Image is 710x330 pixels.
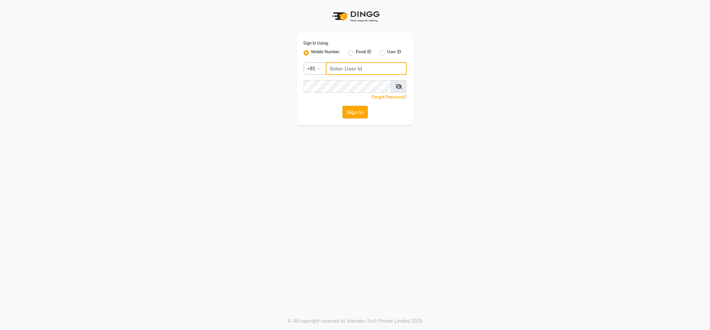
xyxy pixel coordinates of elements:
label: Mobile Number [312,49,340,57]
img: logo1.svg [329,7,382,26]
a: Forgot Password? [372,94,407,99]
button: Sign In [343,106,368,118]
label: User ID [387,49,401,57]
label: Email ID [356,49,371,57]
input: Username [304,80,391,93]
input: Username [326,62,407,75]
label: Sign In Using: [304,40,329,46]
